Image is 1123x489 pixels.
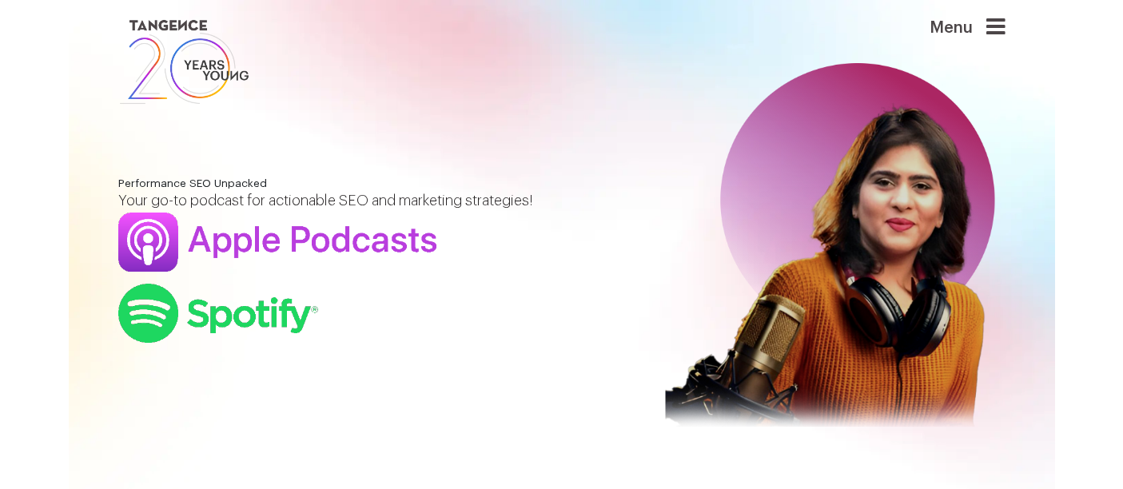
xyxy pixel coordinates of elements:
[118,190,626,212] p: Your go-to podcast for actionable SEO and marketing strategies!
[118,16,251,108] img: logo SVG
[118,178,626,190] h1: Performance SEO Unpacked
[118,284,318,343] img: podcast3.png
[650,63,1006,458] img: hero_image.png
[118,213,436,272] img: apple-podcast.png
